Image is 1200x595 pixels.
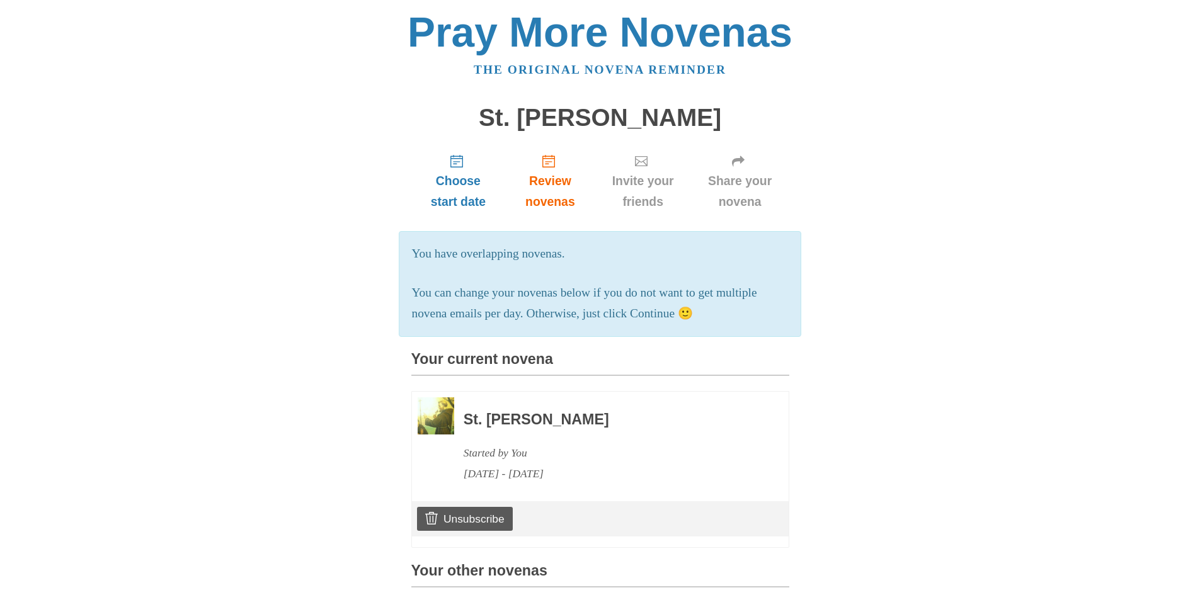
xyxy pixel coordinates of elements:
a: Pray More Novenas [408,9,792,55]
div: [DATE] - [DATE] [464,463,755,484]
div: Started by You [464,443,755,463]
h3: Your current novena [411,351,789,376]
p: You have overlapping novenas. [412,244,789,264]
span: Share your novena [704,171,777,212]
a: Review novenas [505,144,595,218]
a: The original novena reminder [474,63,726,76]
span: Invite your friends [608,171,678,212]
p: You can change your novenas below if you do not want to get multiple novena emails per day. Other... [412,283,789,324]
h1: St. [PERSON_NAME] [411,105,789,132]
a: Invite your friends [595,144,691,218]
a: Share your novena [691,144,789,218]
span: Review novenas [518,171,582,212]
a: Unsubscribe [417,507,512,531]
img: Novena image [418,397,454,434]
h3: St. [PERSON_NAME] [464,412,755,428]
span: Choose start date [424,171,493,212]
a: Choose start date [411,144,506,218]
h3: Your other novenas [411,563,789,587]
